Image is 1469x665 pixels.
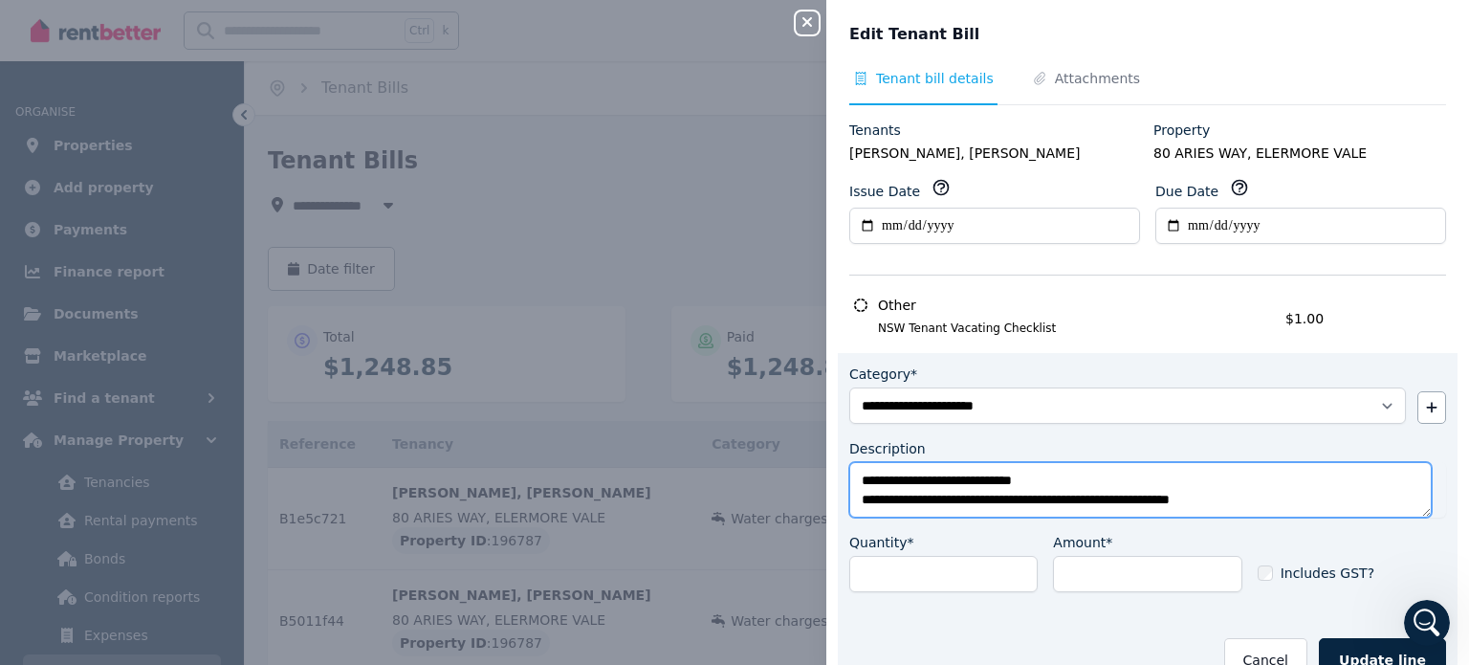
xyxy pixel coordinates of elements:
[1153,144,1446,163] legend: 80 ARIES WAY, ELERMORE VALE
[176,333,191,348] a: Source reference 5610171:
[1404,600,1450,646] iframe: Intercom live chat
[1285,311,1324,326] span: $1.00
[1281,564,1374,583] span: Includes GST?
[1258,565,1273,581] input: Includes GST?
[1155,182,1218,201] label: Due Date
[849,144,1142,163] legend: [PERSON_NAME], [PERSON_NAME]
[60,519,76,534] button: Gif picker
[1055,69,1140,88] span: Attachments
[876,69,994,88] span: Tenant bill details
[1053,533,1112,552] label: Amount*
[31,152,352,246] div: However, you can upload and store documents through our 'Documents' section in the left navigatio...
[249,126,264,142] a: Source reference 10894943:
[91,519,106,534] button: Upload attachment
[55,11,85,41] img: Profile image for The RentBetter Team
[15,75,367,445] div: Currently, our messaging feature supports text-only communication, so you can't attach files or i...
[336,8,370,42] div: Close
[31,458,258,477] div: Is that what you were looking for?
[328,511,359,542] button: Send a message…
[849,533,914,552] label: Quantity*
[849,365,917,384] label: Category*
[15,447,274,489] div: Is that what you were looking for?The RentBetter Team • 3m ago
[849,121,901,140] label: Tenants
[849,439,926,458] label: Description
[855,321,1274,336] span: NSW Tenant Vacating Checklist
[93,10,252,24] h1: The RentBetter Team
[93,24,238,43] p: The team can also help
[16,478,366,511] textarea: Message…
[30,519,45,534] button: Emoji picker
[31,255,352,349] div: If you have an existing lease agreement or other important documents, you can upload them during ...
[15,75,367,447] div: The RentBetter Team says…
[31,86,352,143] div: Currently, our messaging feature supports text-only communication, so you can't attach files or i...
[299,8,336,44] button: Home
[849,182,920,201] label: Issue Date
[849,23,979,46] span: Edit Tenant Bill
[15,447,367,531] div: The RentBetter Team says…
[1153,121,1210,140] label: Property
[12,8,49,44] button: go back
[849,69,1446,105] nav: Tabs
[15,58,367,59] div: New messages divider
[31,359,352,433] div: For sharing files that need to accompany a message, you'll need to send them separately using the...
[878,296,916,315] span: Other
